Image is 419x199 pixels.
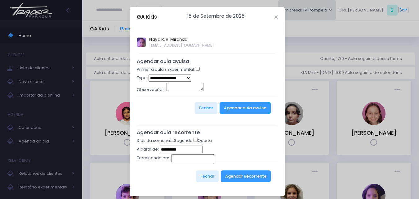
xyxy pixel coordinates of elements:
[194,138,212,144] label: Quarta
[274,16,278,19] button: Close
[137,155,170,161] label: Terminando em:
[194,138,198,142] input: Quarta
[149,43,214,48] span: [EMAIL_ADDRESS][DOMAIN_NAME]
[187,13,245,19] h6: 15 de Setembro de 2025
[170,138,174,142] input: Segunda
[137,87,166,93] label: Observações:
[137,75,148,81] label: Type:
[137,138,278,189] form: Dias da semana
[149,36,214,43] span: Naya R. H. Miranda
[137,66,195,73] label: Primeira aula / Experimental:
[170,138,193,144] label: Segunda
[137,58,278,65] h5: Agendar aula avulsa
[137,13,157,21] h5: GA Kids
[137,146,159,152] label: A partir de:
[195,102,217,114] button: Fechar
[196,170,219,182] button: Fechar
[137,129,278,136] h5: Agendar aula recorrente
[221,170,271,182] button: Agendar Recorrente
[220,102,271,114] button: Agendar aula avulsa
